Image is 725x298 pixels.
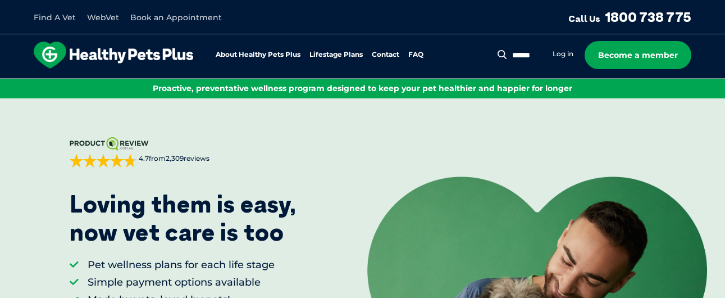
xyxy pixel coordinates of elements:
[88,276,275,290] li: Simple payment options available
[130,12,222,22] a: Book an Appointment
[568,8,691,25] a: Call Us1800 738 775
[553,49,573,58] a: Log in
[70,154,137,168] div: 4.7 out of 5 stars
[495,49,509,60] button: Search
[70,190,297,247] p: Loving them is easy, now vet care is too
[408,51,423,58] a: FAQ
[153,83,572,93] span: Proactive, preventative wellness program designed to keep your pet healthier and happier for longer
[70,137,322,168] a: 4.7from2,309reviews
[87,12,119,22] a: WebVet
[216,51,300,58] a: About Healthy Pets Plus
[88,258,275,272] li: Pet wellness plans for each life stage
[137,154,209,164] span: from
[309,51,363,58] a: Lifestage Plans
[34,12,76,22] a: Find A Vet
[34,42,193,69] img: hpp-logo
[585,41,691,69] a: Become a member
[568,13,600,24] span: Call Us
[166,154,209,162] span: 2,309 reviews
[139,154,149,162] strong: 4.7
[372,51,399,58] a: Contact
